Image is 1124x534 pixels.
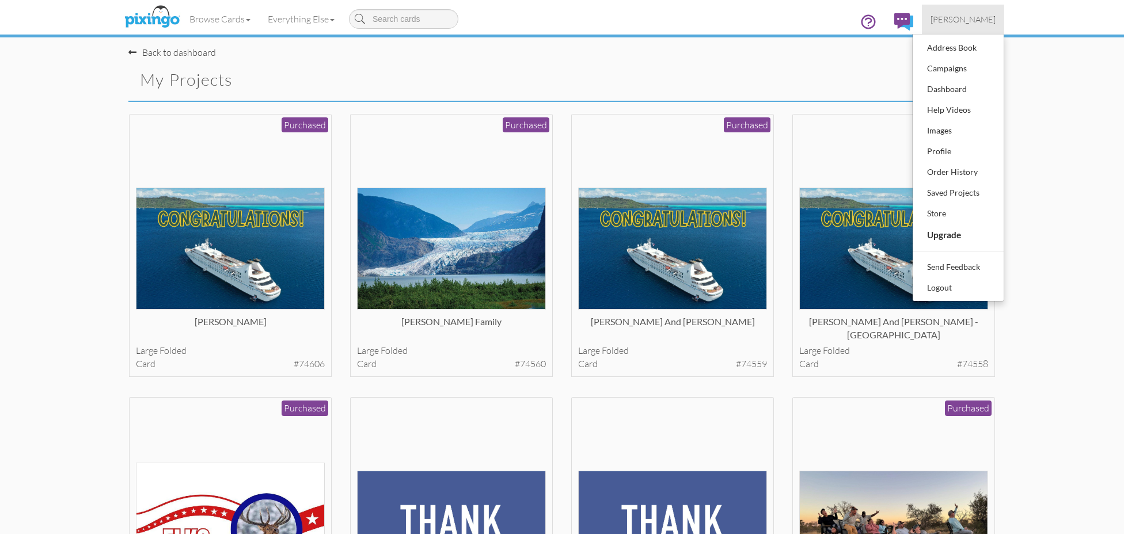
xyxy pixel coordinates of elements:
[724,117,770,133] div: Purchased
[140,71,542,89] h2: My Projects
[894,13,913,30] img: comments.svg
[259,5,343,33] a: Everything Else
[957,357,988,371] span: #74558
[578,188,768,310] img: 134779-1-1755354614743-565ea052856075d0-qa.jpg
[913,100,1004,120] a: Help Videos
[799,357,989,371] div: card
[913,79,1004,100] a: Dashboard
[799,188,989,310] img: 134777-1-1755536911107-00386f01f5e436f4-qa.jpg
[160,345,187,356] span: folded
[924,226,992,244] div: Upgrade
[128,47,216,58] a: Back to dashboard
[578,345,600,356] span: large
[294,357,325,371] span: #74606
[924,60,992,77] div: Campaigns
[578,357,768,371] div: card
[913,257,1004,277] a: Send Feedback
[823,345,850,356] span: folded
[945,401,992,416] div: Purchased
[357,357,546,371] div: card
[357,188,546,310] img: 134780-1-1755355802725-69e578b51036893f-qa.jpg
[357,315,546,338] div: [PERSON_NAME] Family
[799,345,821,356] span: large
[922,5,1004,34] a: [PERSON_NAME]
[282,401,328,416] div: Purchased
[181,5,259,33] a: Browse Cards
[913,141,1004,162] a: Profile
[913,182,1004,203] a: Saved Projects
[924,184,992,201] div: Saved Projects
[924,101,992,119] div: Help Videos
[578,315,768,338] div: [PERSON_NAME] and [PERSON_NAME]
[736,357,767,371] span: #74559
[913,58,1004,79] a: Campaigns
[924,163,992,181] div: Order History
[799,315,989,338] div: [PERSON_NAME] and [PERSON_NAME] - [GEOGRAPHIC_DATA]
[924,205,992,222] div: Store
[136,315,325,338] div: [PERSON_NAME]
[913,224,1004,246] a: Upgrade
[924,81,992,98] div: Dashboard
[503,117,549,133] div: Purchased
[515,357,546,371] span: #74560
[136,357,325,371] div: card
[924,122,992,139] div: Images
[136,188,325,310] img: 134909-1-1755684199803-3518f17c6c71bf87-qa.jpg
[931,14,996,24] span: [PERSON_NAME]
[602,345,629,356] span: folded
[913,37,1004,58] a: Address Book
[121,3,183,32] img: pixingo logo
[913,203,1004,224] a: Store
[136,345,158,356] span: large
[924,279,992,296] div: Logout
[381,345,408,356] span: folded
[913,277,1004,298] a: Logout
[349,9,458,29] input: Search cards
[913,162,1004,182] a: Order History
[924,258,992,276] div: Send Feedback
[282,117,328,133] div: Purchased
[357,345,379,356] span: large
[924,39,992,56] div: Address Book
[924,143,992,160] div: Profile
[913,120,1004,141] a: Images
